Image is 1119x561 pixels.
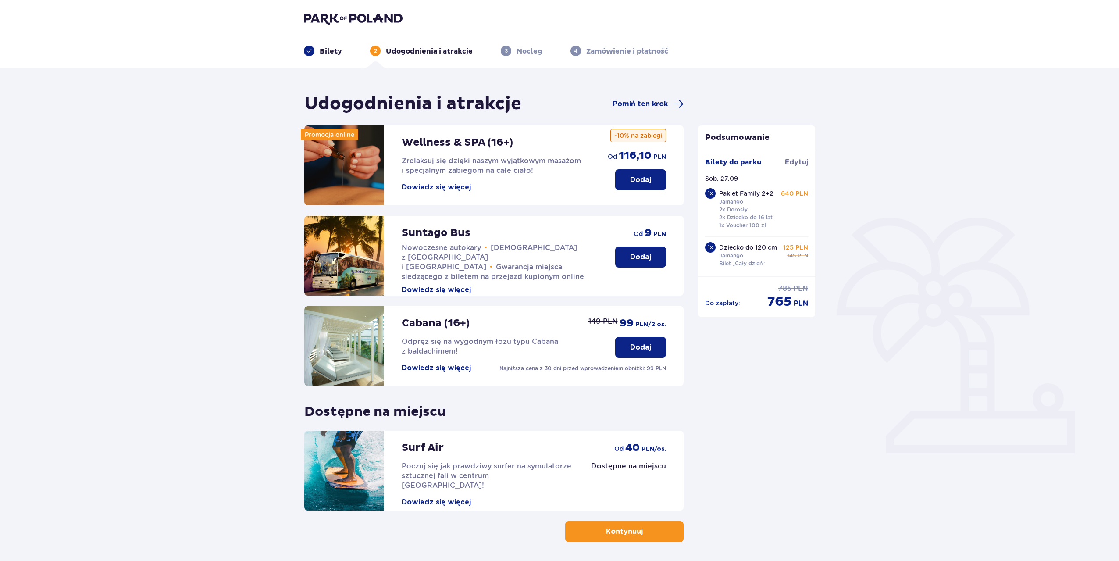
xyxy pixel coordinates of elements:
[705,242,716,253] div: 1 x
[402,243,481,252] span: Nowoczesne autokary
[705,188,716,199] div: 1 x
[630,343,651,352] p: Dodaj
[798,252,808,260] p: PLN
[719,189,773,198] p: Pakiet Family 2+2
[386,46,473,56] p: Udogodnienia i atrakcje
[301,129,358,140] div: Promocja online
[719,206,773,229] p: 2x Dorosły 2x Dziecko do 16 lat 1x Voucher 100 zł
[485,243,487,252] span: •
[625,441,640,454] p: 40
[304,306,384,386] img: attraction
[402,285,471,295] button: Dowiedz się więcej
[608,152,617,161] p: od
[402,497,471,507] button: Dowiedz się więcej
[615,247,666,268] button: Dodaj
[785,157,808,167] a: Edytuj
[402,136,513,149] p: Wellness & SPA (16+)
[793,284,808,293] p: PLN
[304,216,384,296] img: attraction
[778,284,791,293] p: 785
[653,230,666,239] p: PLN
[705,299,740,307] p: Do zapłaty :
[705,174,738,183] p: Sob. 27.09
[402,243,577,271] span: [DEMOGRAPHIC_DATA] z [GEOGRAPHIC_DATA] i [GEOGRAPHIC_DATA]
[402,226,470,239] p: Suntago Bus
[719,198,743,206] p: Jamango
[304,93,521,115] h1: Udogodnienia i atrakcje
[402,317,470,330] p: Cabana (16+)
[620,317,634,330] p: 99
[517,46,542,56] p: Nocleg
[645,226,652,239] p: 9
[586,46,668,56] p: Zamówienie i płatność
[634,229,643,238] p: od
[698,132,816,143] p: Podsumowanie
[402,337,558,355] span: Odpręż się na wygodnym łożu typu Cabana z baldachimem!
[374,47,377,55] p: 2
[630,175,651,185] p: Dodaj
[619,149,652,162] p: 116,10
[630,252,651,262] p: Dodaj
[304,125,384,205] img: attraction
[304,397,446,420] p: Dostępne na miejscu
[705,157,762,167] p: Bilety do parku
[588,317,618,326] p: 149 PLN
[574,47,577,55] p: 4
[402,462,571,490] span: Poczuj się jak prawdziwy surfer na symulatorze sztucznej fali w centrum [GEOGRAPHIC_DATA]!
[615,169,666,190] button: Dodaj
[635,320,666,329] p: PLN /2 os.
[610,129,666,142] p: -10% na zabiegi
[719,260,765,268] p: Bilet „Cały dzień”
[613,99,684,109] a: Pomiń ten krok
[402,441,444,454] p: Surf Air
[304,431,384,511] img: attraction
[402,363,471,373] button: Dowiedz się więcej
[614,444,624,453] p: od
[767,293,792,310] p: 765
[719,243,777,252] p: Dziecko do 120 cm
[499,364,666,372] p: Najniższa cena z 30 dni przed wprowadzeniem obniżki: 99 PLN
[653,153,666,161] p: PLN
[402,157,581,175] span: Zrelaksuj się dzięki naszym wyjątkowym masażom i specjalnym zabiegom na całe ciało!
[606,527,643,536] p: Kontynuuj
[613,99,668,109] span: Pomiń ten krok
[320,46,342,56] p: Bilety
[641,445,666,454] p: PLN /os.
[781,189,808,198] p: 640 PLN
[565,521,684,542] button: Kontynuuj
[719,252,743,260] p: Jamango
[787,252,796,260] p: 145
[783,243,808,252] p: 125 PLN
[591,461,666,471] p: Dostępne na miejscu
[615,337,666,358] button: Dodaj
[304,12,403,25] img: Park of Poland logo
[490,263,492,272] span: •
[794,299,808,308] p: PLN
[402,182,471,192] button: Dowiedz się więcej
[505,47,508,55] p: 3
